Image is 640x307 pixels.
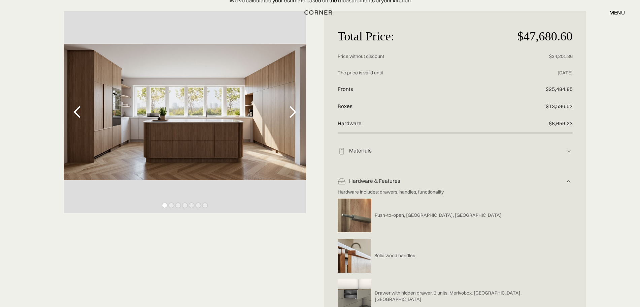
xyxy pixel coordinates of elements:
p: Push-to-open, [GEOGRAPHIC_DATA], [GEOGRAPHIC_DATA] [375,212,502,218]
div: menu [609,10,625,15]
p: Hardware [338,115,494,132]
div: carousel [64,11,306,213]
div: Show slide 5 of 7 [189,203,194,208]
p: $8,659.23 [494,115,573,132]
p: Drawer with hidden drawer, 3 units, Merivobox, [GEOGRAPHIC_DATA], [GEOGRAPHIC_DATA] [375,290,563,303]
div: Show slide 7 of 7 [203,203,207,208]
div: Show slide 3 of 7 [176,203,180,208]
div: Show slide 1 of 7 [162,203,167,208]
div: next slide [279,11,306,213]
div: Show slide 2 of 7 [169,203,174,208]
div: Show slide 4 of 7 [182,203,187,208]
p: Solid wood handles [374,252,415,259]
p: $47,680.60 [494,25,573,48]
p: Fronts [338,81,494,98]
a: home [297,8,343,17]
p: Price without discount [338,48,494,65]
p: The price is valid until [338,65,494,81]
a: Push-to-open, [GEOGRAPHIC_DATA], [GEOGRAPHIC_DATA] [371,212,502,218]
div: menu [603,7,625,18]
div: 1 of 7 [64,11,306,213]
p: $34,201.36 [494,48,573,65]
div: Show slide 6 of 7 [196,203,201,208]
div: Hardware & Features [346,178,565,185]
a: Solid wood handles [371,252,415,259]
a: Drawer with hidden drawer, 3 units, Merivobox, [GEOGRAPHIC_DATA], [GEOGRAPHIC_DATA] [371,290,563,303]
p: Boxes [338,98,494,115]
div: Materials [346,147,565,155]
p: [DATE] [494,65,573,81]
div: previous slide [64,11,91,213]
p: $13,536.52 [494,98,573,115]
p: Total Price: [338,25,494,48]
p: Hardware includes: drawers, handles, functionality [338,189,563,195]
p: $25,484.85 [494,81,573,98]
